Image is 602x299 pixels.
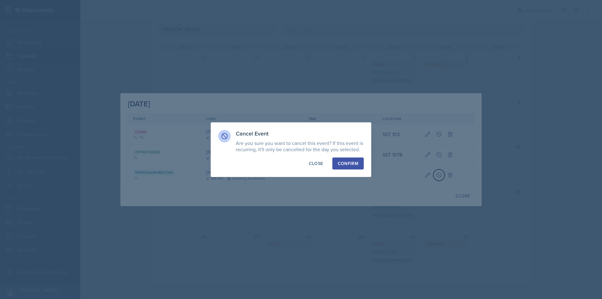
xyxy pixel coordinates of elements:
[309,160,323,167] div: Close
[236,140,364,152] p: Are you sure you want to cancel this event? If this event is recurring, it'll only be cancelled f...
[236,130,364,137] h3: Cancel Event
[338,160,358,167] div: Confirm
[304,158,329,169] button: Close
[332,158,364,169] button: Confirm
